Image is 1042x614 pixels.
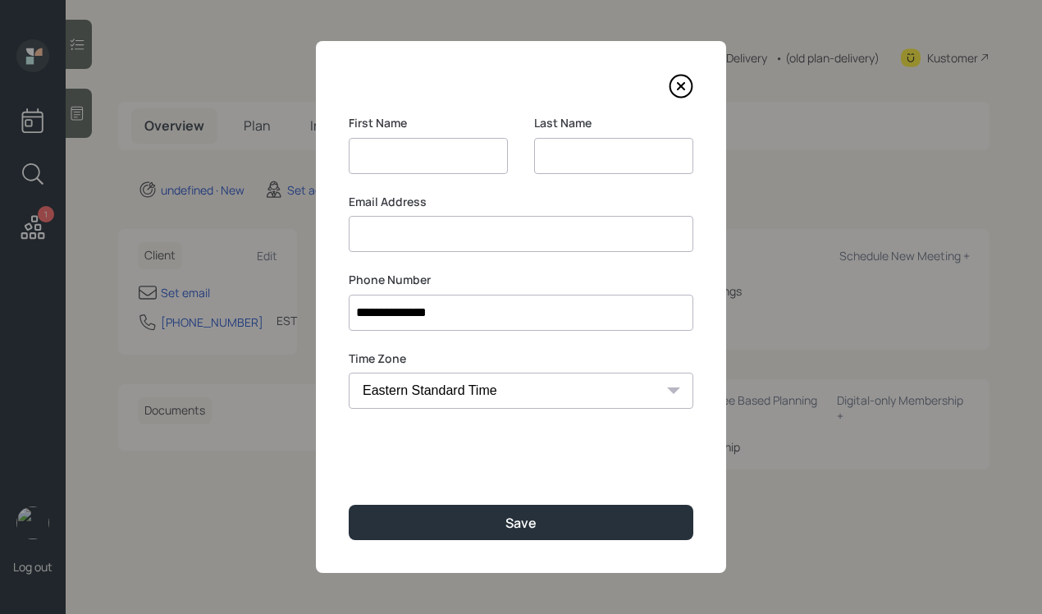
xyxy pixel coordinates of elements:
label: Time Zone [349,351,693,367]
label: Phone Number [349,272,693,288]
label: First Name [349,115,508,131]
label: Email Address [349,194,693,210]
button: Save [349,505,693,540]
div: Save [505,514,537,532]
label: Last Name [534,115,693,131]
